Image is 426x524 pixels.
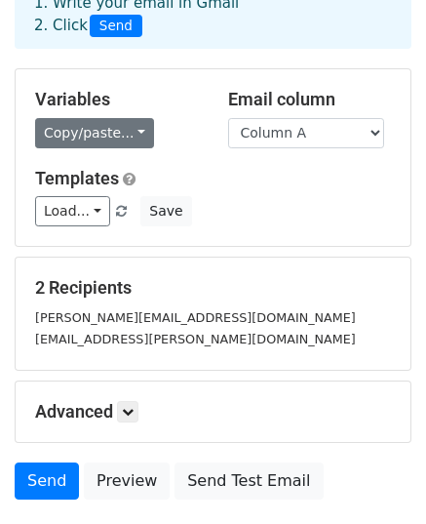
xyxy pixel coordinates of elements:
a: Templates [35,168,119,188]
a: Send [15,463,79,500]
div: Widget de chat [329,430,426,524]
h5: Advanced [35,401,391,423]
a: Load... [35,196,110,226]
h5: Email column [228,89,392,110]
button: Save [140,196,191,226]
a: Send Test Email [174,463,323,500]
h5: Variables [35,89,199,110]
span: Send [90,15,142,38]
h5: 2 Recipients [35,277,391,299]
a: Preview [84,463,170,500]
a: Copy/paste... [35,118,154,148]
small: [PERSON_NAME][EMAIL_ADDRESS][DOMAIN_NAME] [35,310,356,325]
iframe: Chat Widget [329,430,426,524]
small: [EMAIL_ADDRESS][PERSON_NAME][DOMAIN_NAME] [35,332,356,346]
